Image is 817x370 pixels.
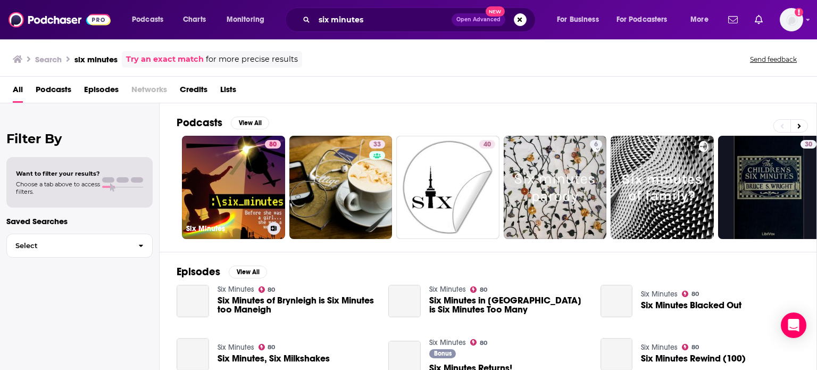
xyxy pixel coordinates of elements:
[795,8,803,17] svg: Add a profile image
[132,12,163,27] span: Podcasts
[369,140,385,149] a: 33
[206,53,298,65] span: for more precise results
[456,17,501,22] span: Open Advanced
[483,139,491,150] span: 40
[691,345,699,350] span: 80
[434,350,452,357] span: Bonus
[180,81,207,103] a: Credits
[616,12,668,27] span: For Podcasters
[691,292,699,297] span: 80
[259,344,276,350] a: 80
[801,140,816,149] a: 30
[373,139,381,150] span: 33
[218,285,254,294] a: Six Minutes
[429,285,466,294] a: Six Minutes
[641,354,746,363] a: Six Minutes Rewind (100)
[724,11,742,29] a: Show notifications dropdown
[218,343,254,352] a: Six Minutes
[183,12,206,27] span: Charts
[780,8,803,31] img: User Profile
[780,8,803,31] button: Show profile menu
[84,81,119,103] a: Episodes
[751,11,767,29] a: Show notifications dropdown
[314,11,452,28] input: Search podcasts, credits, & more...
[268,345,275,350] span: 80
[781,313,806,338] div: Open Intercom Messenger
[429,338,466,347] a: Six Minutes
[610,11,683,28] button: open menu
[480,341,487,346] span: 80
[641,301,741,310] a: Six Minutes Blacked Out
[219,11,278,28] button: open menu
[36,81,71,103] a: Podcasts
[6,234,153,258] button: Select
[229,266,267,278] button: View All
[218,296,376,314] a: Six Minutes of Brynleigh is Six Minutes too Maneigh
[641,343,678,352] a: Six Minutes
[35,54,62,64] h3: Search
[289,136,393,239] a: 33
[218,354,330,363] a: Six Minutes, Six Milkshakes
[177,116,222,129] h2: Podcasts
[549,11,612,28] button: open menu
[682,291,699,297] a: 80
[126,53,204,65] a: Try an exact match
[177,265,267,278] a: EpisodesView All
[131,81,167,103] span: Networks
[429,296,588,314] span: Six Minutes in [GEOGRAPHIC_DATA] is Six Minutes Too Many
[429,296,588,314] a: Six Minutes in Whittier is Six Minutes Too Many
[268,287,275,292] span: 80
[479,140,495,149] a: 40
[177,116,269,129] a: PodcastsView All
[177,285,209,317] a: Six Minutes of Brynleigh is Six Minutes too Maneigh
[227,12,264,27] span: Monitoring
[682,344,699,350] a: 80
[486,6,505,17] span: New
[13,81,23,103] a: All
[780,8,803,31] span: Logged in as NickG
[177,265,220,278] h2: Episodes
[220,81,236,103] a: Lists
[295,7,546,32] div: Search podcasts, credits, & more...
[6,131,153,146] h2: Filter By
[504,136,607,239] a: 6
[805,139,812,150] span: 30
[388,285,421,317] a: Six Minutes in Whittier is Six Minutes Too Many
[74,54,118,64] h3: six minutes
[259,286,276,293] a: 80
[601,285,633,317] a: Six Minutes Blacked Out
[265,140,281,149] a: 80
[176,11,212,28] a: Charts
[9,10,111,30] img: Podchaser - Follow, Share and Rate Podcasts
[590,140,602,149] a: 6
[641,290,678,299] a: Six Minutes
[182,136,285,239] a: 80Six Minutes
[16,170,100,177] span: Want to filter your results?
[7,242,130,249] span: Select
[470,339,487,346] a: 80
[594,139,598,150] span: 6
[124,11,177,28] button: open menu
[480,287,487,292] span: 80
[396,136,499,239] a: 40
[557,12,599,27] span: For Business
[470,286,487,293] a: 80
[6,216,153,226] p: Saved Searches
[452,13,505,26] button: Open AdvancedNew
[747,55,800,64] button: Send feedback
[683,11,722,28] button: open menu
[690,12,708,27] span: More
[16,180,100,195] span: Choose a tab above to access filters.
[186,224,263,233] h3: Six Minutes
[231,117,269,129] button: View All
